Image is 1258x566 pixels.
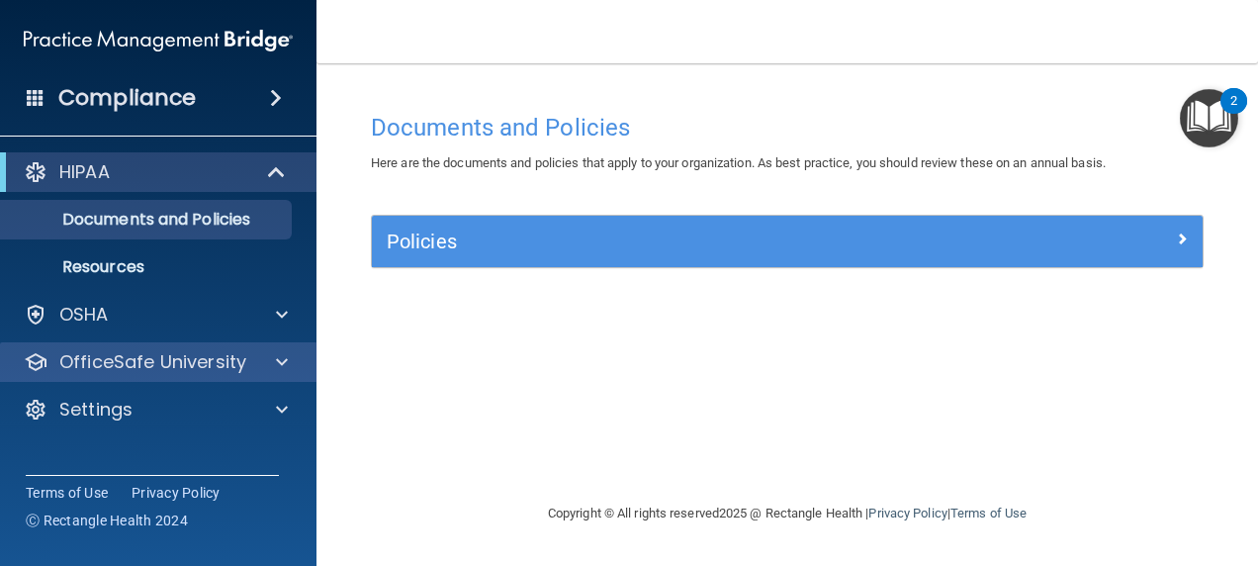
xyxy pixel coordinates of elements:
[1180,89,1238,147] button: Open Resource Center, 2 new notifications
[426,482,1148,545] div: Copyright © All rights reserved 2025 @ Rectangle Health | |
[24,21,293,60] img: PMB logo
[59,160,110,184] p: HIPAA
[24,398,288,422] a: Settings
[13,210,283,230] p: Documents and Policies
[59,398,133,422] p: Settings
[387,226,1188,257] a: Policies
[371,115,1204,141] h4: Documents and Policies
[132,483,221,503] a: Privacy Policy
[13,257,283,277] p: Resources
[24,303,288,327] a: OSHA
[868,506,946,520] a: Privacy Policy
[26,483,108,503] a: Terms of Use
[387,231,980,252] h5: Policies
[59,303,109,327] p: OSHA
[26,511,188,530] span: Ⓒ Rectangle Health 2024
[371,155,1106,170] span: Here are the documents and policies that apply to your organization. As best practice, you should...
[24,350,288,374] a: OfficeSafe University
[916,425,1234,505] iframe: Drift Widget Chat Controller
[59,350,246,374] p: OfficeSafe University
[24,160,287,184] a: HIPAA
[1230,101,1237,127] div: 2
[950,506,1027,520] a: Terms of Use
[58,84,196,112] h4: Compliance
